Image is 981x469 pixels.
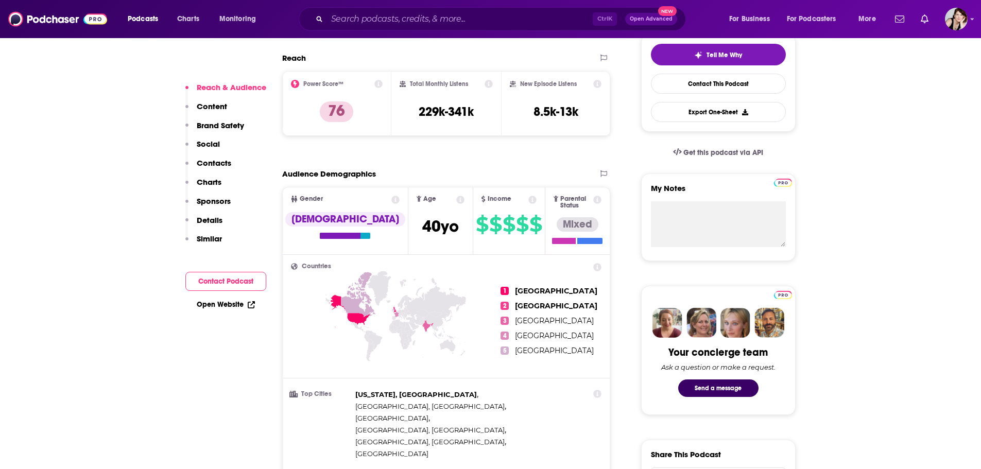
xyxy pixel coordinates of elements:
p: Charts [197,177,221,187]
span: [GEOGRAPHIC_DATA] [355,449,428,458]
span: 3 [501,317,509,325]
button: Social [185,139,220,158]
h2: Reach [282,53,306,63]
a: Contact This Podcast [651,74,786,94]
button: Similar [185,234,222,253]
span: For Podcasters [787,12,836,26]
img: Jules Profile [720,308,750,338]
button: Details [185,215,222,234]
span: [GEOGRAPHIC_DATA] [515,346,594,355]
span: , [355,412,430,424]
h3: Share This Podcast [651,449,721,459]
span: Countries [302,263,331,270]
button: Reach & Audience [185,82,266,101]
p: Reach & Audience [197,82,266,92]
button: Content [185,101,227,120]
span: , [355,424,506,436]
span: [GEOGRAPHIC_DATA] [515,331,594,340]
a: Open Website [197,300,255,309]
span: [GEOGRAPHIC_DATA] [515,286,597,296]
span: Income [488,196,511,202]
h3: 8.5k-13k [533,104,578,119]
span: Gender [300,196,323,202]
button: Sponsors [185,196,231,215]
span: , [355,389,478,401]
button: open menu [212,11,269,27]
label: My Notes [651,183,786,201]
span: Ctrl K [593,12,617,26]
img: User Profile [945,8,968,30]
span: $ [476,216,488,233]
span: 5 [501,346,509,355]
span: 1 [501,287,509,295]
h2: Audience Demographics [282,169,376,179]
span: , [355,436,506,448]
p: Content [197,101,227,111]
a: Get this podcast via API [665,140,772,165]
p: Sponsors [197,196,231,206]
button: open menu [851,11,889,27]
span: $ [529,216,542,233]
p: Similar [197,234,222,244]
img: Podchaser Pro [774,179,792,187]
a: Pro website [774,177,792,187]
span: Podcasts [128,12,158,26]
img: Sydney Profile [652,308,682,338]
span: [GEOGRAPHIC_DATA] [355,414,428,422]
span: Monitoring [219,12,256,26]
span: [GEOGRAPHIC_DATA], [GEOGRAPHIC_DATA] [355,426,505,434]
img: Jon Profile [754,308,784,338]
span: Tell Me Why [707,51,742,59]
h3: Top Cities [291,391,351,397]
button: Export One-Sheet [651,102,786,122]
span: Logged in as tracy29121 [945,8,968,30]
button: Charts [185,177,221,196]
span: 2 [501,302,509,310]
button: open menu [780,11,851,27]
span: [US_STATE], [GEOGRAPHIC_DATA] [355,390,477,398]
p: Contacts [197,158,231,168]
span: $ [516,216,528,233]
img: Podchaser Pro [774,291,792,299]
span: New [658,6,677,16]
span: [GEOGRAPHIC_DATA], [GEOGRAPHIC_DATA] [355,438,505,446]
button: tell me why sparkleTell Me Why [651,44,786,65]
button: Brand Safety [185,120,244,140]
p: 76 [320,101,353,122]
span: 40 yo [422,216,459,236]
span: Parental Status [560,196,592,209]
img: Barbara Profile [686,308,716,338]
button: open menu [722,11,783,27]
img: tell me why sparkle [694,51,702,59]
a: Show notifications dropdown [891,10,908,28]
h2: Total Monthly Listens [410,80,468,88]
div: Ask a question or make a request. [661,363,776,371]
button: Contact Podcast [185,272,266,291]
button: Contacts [185,158,231,177]
span: [GEOGRAPHIC_DATA], [GEOGRAPHIC_DATA] [355,402,505,410]
a: Pro website [774,289,792,299]
button: Open AdvancedNew [625,13,677,25]
span: , [355,401,506,412]
p: Brand Safety [197,120,244,130]
button: open menu [121,11,171,27]
img: Podchaser - Follow, Share and Rate Podcasts [8,9,107,29]
span: $ [489,216,502,233]
h2: New Episode Listens [520,80,577,88]
span: [GEOGRAPHIC_DATA] [515,316,594,325]
span: Charts [177,12,199,26]
p: Social [197,139,220,149]
span: Age [423,196,436,202]
button: Send a message [678,379,759,397]
span: For Business [729,12,770,26]
div: [DEMOGRAPHIC_DATA] [285,212,405,227]
div: Search podcasts, credits, & more... [308,7,696,31]
span: Get this podcast via API [683,148,763,157]
button: Show profile menu [945,8,968,30]
a: Show notifications dropdown [917,10,933,28]
span: [GEOGRAPHIC_DATA] [515,301,597,310]
span: Open Advanced [630,16,673,22]
a: Charts [170,11,205,27]
div: Mixed [557,217,598,232]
